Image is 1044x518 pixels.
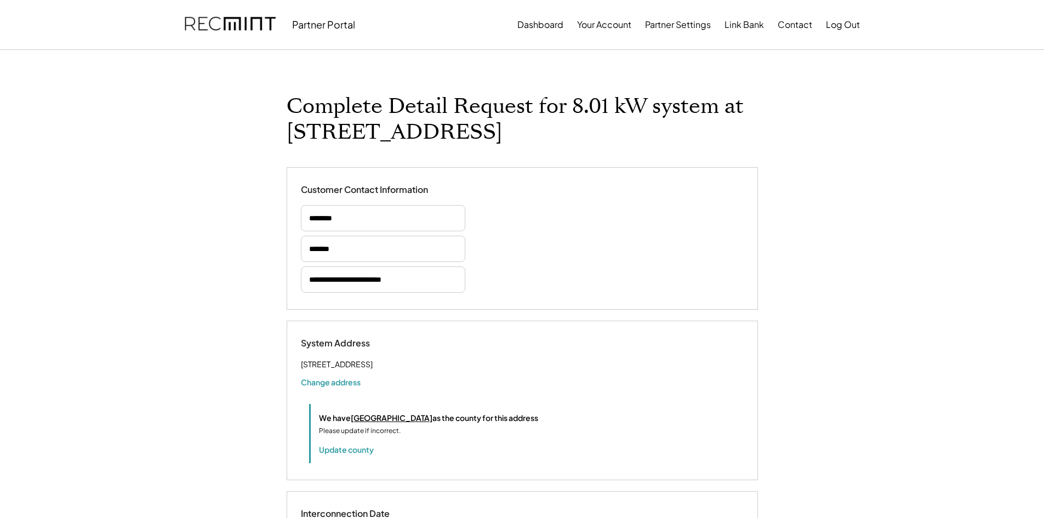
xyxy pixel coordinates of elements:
button: Log Out [826,14,860,36]
button: Link Bank [724,14,764,36]
button: Contact [778,14,812,36]
u: [GEOGRAPHIC_DATA] [351,413,432,423]
div: [STREET_ADDRESS] [301,357,373,371]
img: recmint-logotype%403x.png [185,6,276,43]
h1: Complete Detail Request for 8.01 kW system at [STREET_ADDRESS] [287,94,758,145]
div: System Address [301,338,410,349]
button: Your Account [577,14,631,36]
div: We have as the county for this address [319,412,538,424]
button: Update county [319,444,374,455]
div: Customer Contact Information [301,184,428,196]
button: Change address [301,377,361,388]
button: Partner Settings [645,14,711,36]
div: Partner Portal [292,18,355,31]
button: Dashboard [517,14,563,36]
div: Please update if incorrect. [319,426,401,436]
